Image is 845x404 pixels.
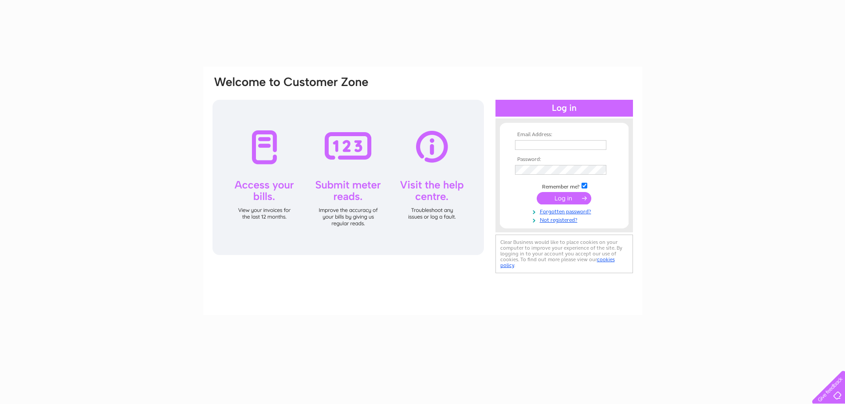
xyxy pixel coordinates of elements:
th: Password: [513,157,616,163]
a: Forgotten password? [515,207,616,215]
td: Remember me? [513,181,616,190]
input: Submit [537,192,591,204]
div: Clear Business would like to place cookies on your computer to improve your experience of the sit... [495,235,633,273]
a: Not registered? [515,215,616,224]
a: cookies policy [500,256,615,268]
th: Email Address: [513,132,616,138]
